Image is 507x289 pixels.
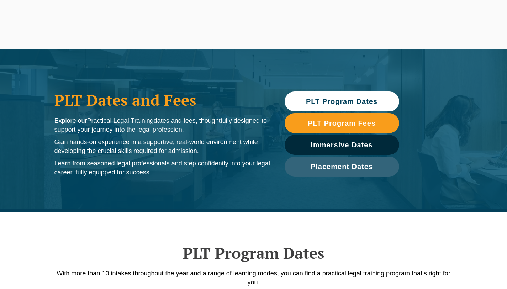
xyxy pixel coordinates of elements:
h1: PLT Dates and Fees [54,91,270,109]
h2: PLT Program Dates [51,244,456,262]
span: Practical Legal Training [87,117,154,124]
p: Gain hands-on experience in a supportive, real-world environment while developing the crucial ski... [54,138,270,156]
span: Placement Dates [311,163,373,170]
span: Immersive Dates [311,141,373,148]
span: PLT Program Dates [306,98,377,105]
a: Immersive Dates [285,135,399,155]
a: PLT Program Dates [285,91,399,111]
p: Explore our dates and fees, thoughtfully designed to support your journey into the legal profession. [54,116,270,134]
span: PLT Program Fees [308,120,376,127]
p: With more than 10 intakes throughout the year and a range of learning modes, you can find a pract... [51,269,456,287]
a: Placement Dates [285,157,399,177]
a: PLT Program Fees [285,113,399,133]
p: Learn from seasoned legal professionals and step confidently into your legal career, fully equipp... [54,159,270,177]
